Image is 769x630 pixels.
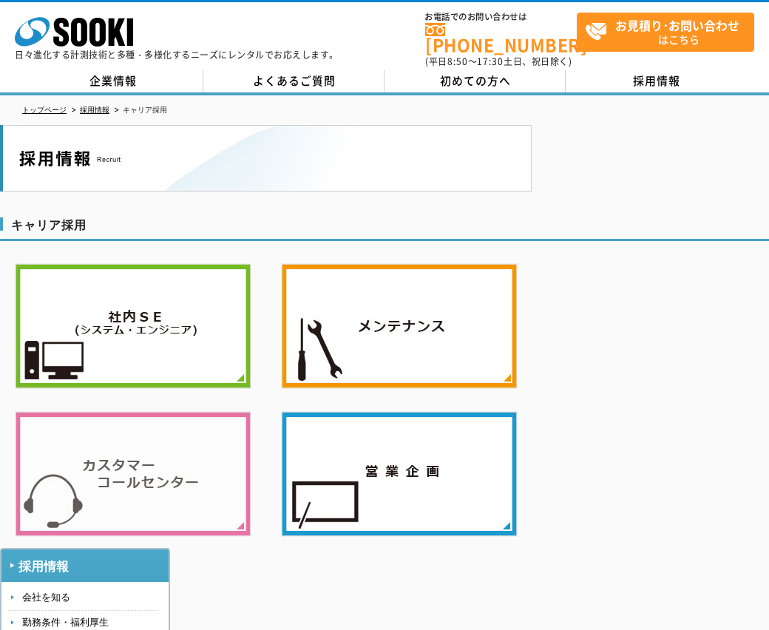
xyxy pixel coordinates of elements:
a: お見積り･お問い合わせはこちら [577,13,754,52]
a: 企業情報 [22,70,203,92]
span: 17:30 [477,55,504,68]
img: システムエンジニア [15,263,251,389]
img: カスタマーコールセンター [15,411,251,537]
img: 営業企画 [281,411,518,537]
a: 採用情報 [566,70,747,92]
a: 会社を知る [7,586,159,609]
span: (平日 ～ 土日、祝日除く) [425,55,572,68]
span: 初めての方へ [440,72,511,89]
a: よくあるご質問 [203,70,384,92]
a: 採用情報 [80,106,109,114]
span: 8:50 [447,55,468,68]
a: トップページ [22,106,67,114]
p: 日々進化する計測技術と多種・多様化するニーズにレンタルでお応えします。 [15,50,339,59]
a: [PHONE_NUMBER] [425,23,577,53]
a: カスタマーコールセンター [15,523,251,534]
img: メンテナンス [281,263,518,389]
a: 初めての方へ [384,70,566,92]
a: 営業企画 [281,523,518,534]
a: システムエンジニア [15,375,251,386]
span: お電話でのお問い合わせは [425,13,577,21]
strong: お見積り･お問い合わせ [615,16,739,34]
li: キャリア採用 [112,103,167,118]
a: メンテナンス [281,375,518,386]
span: はこちら [585,13,753,50]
